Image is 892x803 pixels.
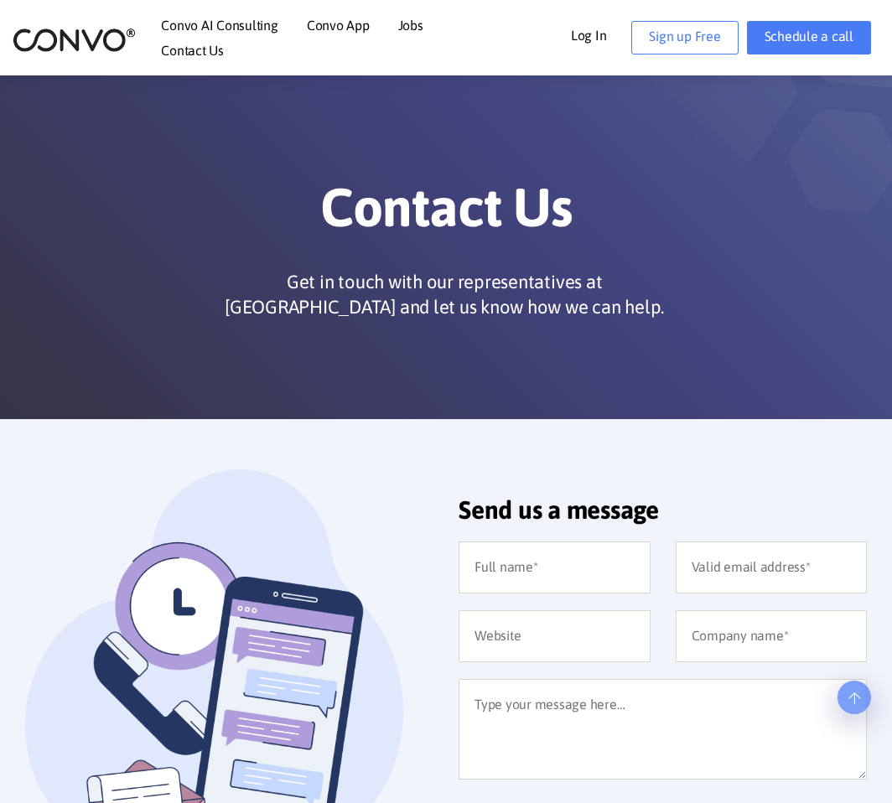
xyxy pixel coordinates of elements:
a: Convo AI Consulting [161,18,277,32]
input: Full name* [459,541,651,593]
img: logo_2.png [13,27,136,53]
input: Valid email address* [676,541,868,593]
a: Sign up Free [631,21,738,54]
a: Schedule a call [747,21,871,54]
a: Jobs [398,18,423,32]
h1: Contact Us [38,175,854,252]
input: Website [459,610,651,662]
input: Company name* [676,610,868,662]
a: Contact Us [161,44,224,57]
p: Get in touch with our representatives at [GEOGRAPHIC_DATA] and let us know how we can help. [218,269,671,319]
a: Log In [571,21,632,48]
h2: Send us a message [459,495,867,537]
a: Convo App [307,18,370,32]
